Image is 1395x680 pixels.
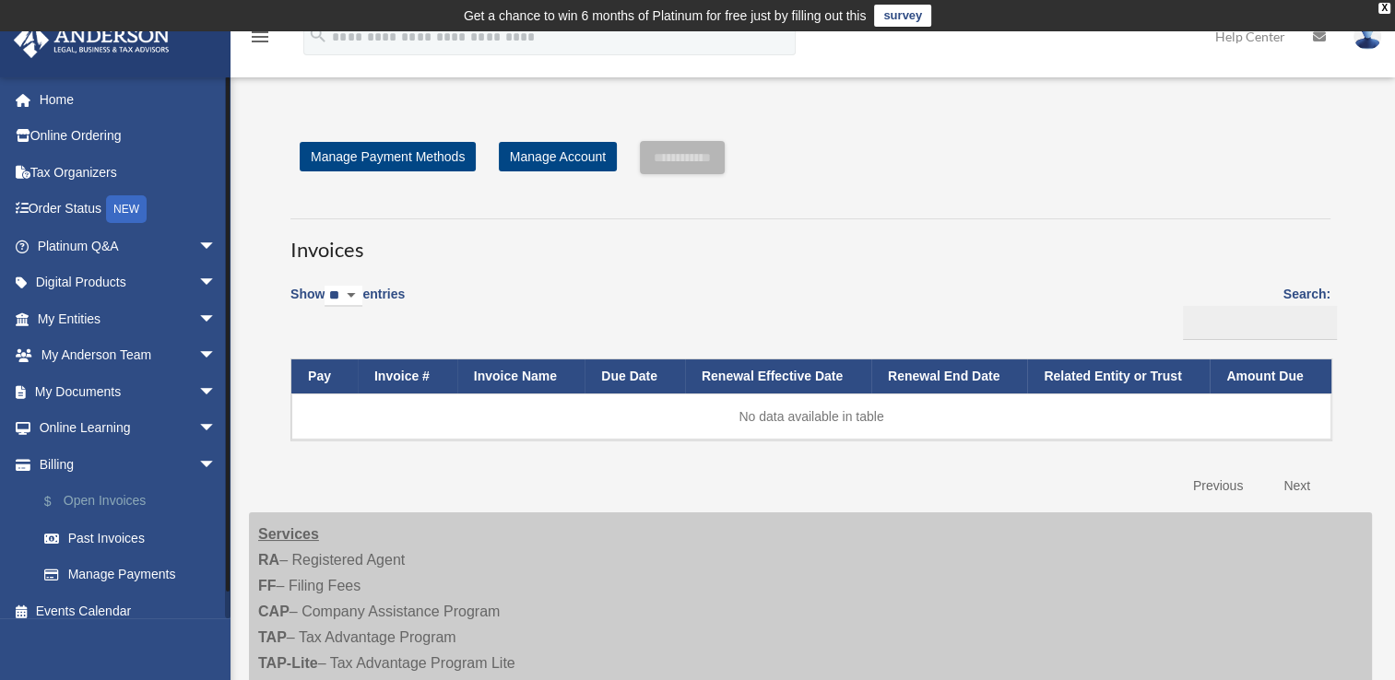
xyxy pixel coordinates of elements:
[1210,359,1331,393] th: Amount Due: activate to sort column ascending
[8,22,175,58] img: Anderson Advisors Platinum Portal
[258,629,287,645] strong: TAP
[1378,3,1390,14] div: close
[258,552,279,568] strong: RA
[198,446,235,484] span: arrow_drop_down
[249,26,271,48] i: menu
[198,228,235,265] span: arrow_drop_down
[54,490,64,513] span: $
[13,228,244,264] a: Platinum Q&Aarrow_drop_down
[308,25,328,45] i: search
[1179,467,1257,505] a: Previous
[26,483,244,521] a: $Open Invoices
[198,373,235,411] span: arrow_drop_down
[258,604,290,619] strong: CAP
[290,218,1330,264] h3: Invoices
[13,81,244,118] a: Home
[106,195,147,223] div: NEW
[258,526,319,542] strong: Services
[874,5,931,27] a: survey
[358,359,457,393] th: Invoice #: activate to sort column ascending
[198,300,235,338] span: arrow_drop_down
[871,359,1027,393] th: Renewal End Date: activate to sort column ascending
[290,283,405,325] label: Show entries
[198,410,235,448] span: arrow_drop_down
[13,592,244,629] a: Events Calendar
[291,393,1331,440] td: No data available in table
[685,359,871,393] th: Renewal Effective Date: activate to sort column ascending
[13,264,244,301] a: Digital Productsarrow_drop_down
[457,359,585,393] th: Invoice Name: activate to sort column ascending
[258,655,318,671] strong: TAP-Lite
[249,32,271,48] a: menu
[26,520,244,557] a: Past Invoices
[499,142,617,171] a: Manage Account
[13,410,244,447] a: Online Learningarrow_drop_down
[300,142,476,171] a: Manage Payment Methods
[1027,359,1210,393] th: Related Entity or Trust: activate to sort column ascending
[13,118,244,155] a: Online Ordering
[13,191,244,229] a: Order StatusNEW
[1354,23,1381,50] img: User Pic
[13,337,244,374] a: My Anderson Teamarrow_drop_down
[13,300,244,337] a: My Entitiesarrow_drop_down
[1183,306,1337,341] input: Search:
[198,264,235,302] span: arrow_drop_down
[464,5,867,27] div: Get a chance to win 6 months of Platinum for free just by filling out this
[258,578,277,593] strong: FF
[26,557,244,593] a: Manage Payments
[325,286,362,307] select: Showentries
[291,359,358,393] th: Pay: activate to sort column descending
[198,337,235,375] span: arrow_drop_down
[585,359,685,393] th: Due Date: activate to sort column ascending
[13,373,244,410] a: My Documentsarrow_drop_down
[1270,467,1324,505] a: Next
[13,446,244,483] a: Billingarrow_drop_down
[1176,283,1330,340] label: Search:
[13,154,244,191] a: Tax Organizers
